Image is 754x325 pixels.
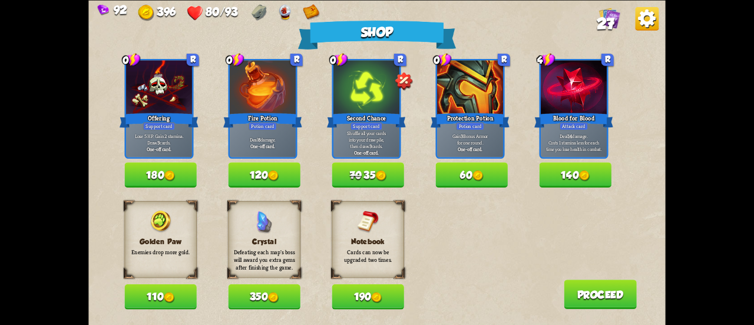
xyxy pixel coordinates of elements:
[268,170,279,181] img: Gold.png
[369,143,372,149] b: 3
[233,237,296,246] h3: Crystal
[187,53,199,65] div: R
[98,3,127,16] div: Gems
[534,111,613,129] div: Blood for Blood
[375,170,386,181] img: Gold.png
[252,4,266,21] img: Dragonstone - Raise your max HP by 1 after each combat.
[298,20,457,49] div: Shop
[636,6,659,30] img: Options_Button.png
[164,170,175,181] img: Gold.png
[143,122,176,130] div: Support card
[458,146,482,152] b: One-off card.
[138,4,176,21] div: Gold
[233,248,296,271] p: Defeating each map's boss will award you extra gems after finishing the game.
[123,52,141,66] div: 0
[120,111,199,129] div: Offering
[560,122,588,130] div: Attack card
[439,133,501,146] p: Gain Bonus Armor for one round.
[124,284,196,310] button: 110
[268,292,279,303] img: Gold.png
[498,53,510,65] div: R
[187,4,237,21] div: Health
[124,162,196,188] button: 180
[337,248,399,263] p: Cards can now be upgraded two times.
[357,211,379,233] img: Notebook.png
[157,4,176,17] span: 396
[335,130,398,149] p: Shuffle all your cards into your draw pile, then draw cards.
[597,15,614,32] span: 27
[223,111,302,129] div: Fire Potion
[395,72,414,90] img: Discount_Icon.png
[98,4,109,15] img: Gem.png
[332,284,404,310] button: 190
[456,122,484,130] div: Potion card
[164,292,174,303] img: Gold.png
[599,6,621,31] div: View all the cards in your deck
[394,53,406,65] div: R
[431,111,510,129] div: Protection Potion
[258,136,260,143] b: 8
[337,237,399,246] h3: Notebook
[537,52,555,66] div: 4
[601,53,614,65] div: R
[350,169,362,181] span: 70
[599,6,621,28] img: Cards_Icon.png
[228,284,300,310] button: 350
[138,4,155,21] img: Gold.png
[130,237,192,246] h3: Golden Paw
[461,133,463,139] b: 3
[579,170,590,181] img: Gold.png
[226,52,244,66] div: 0
[206,4,238,17] span: 80/93
[332,162,404,188] button: 7035
[250,143,275,149] b: One-off card.
[147,146,171,152] b: One-off card.
[327,111,406,129] div: Second Chance
[540,162,611,188] button: 140
[354,149,378,156] b: One-off card.
[371,292,382,303] img: Gold.png
[232,136,294,143] p: Deal damage.
[303,4,320,21] img: Map - Reveal all path points on the map.
[564,280,637,309] button: Proceed
[330,52,348,66] div: 0
[157,139,160,146] b: 3
[228,162,300,188] button: 120
[128,133,190,146] p: Lose 5 HP. Gain 2 stamina. Draw cards.
[568,133,572,139] b: 14
[434,52,452,66] div: 0
[149,211,172,233] img: GoldenPaw.png
[187,4,203,21] img: Heart.png
[249,122,277,130] div: Potion card
[435,162,507,188] button: 60
[290,53,303,65] div: R
[279,4,291,21] img: Snow Globe - For every 5 cards in your deck, heal 3 HP whenever you reach a campfire.
[472,170,483,181] img: Gold.png
[350,122,383,130] div: Support card
[543,133,605,152] p: Deal damage. Costs 1 stamina less for each time you lose health in combat.
[130,248,192,255] p: Enemies drop more gold.
[256,211,273,233] img: Crystal.png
